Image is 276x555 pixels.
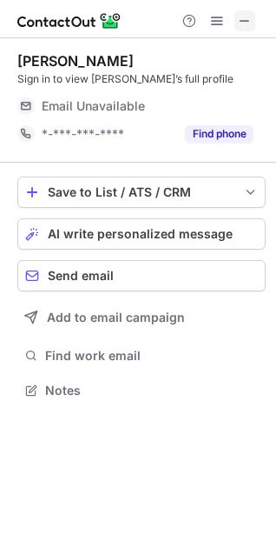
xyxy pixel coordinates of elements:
[17,260,266,291] button: Send email
[17,177,266,208] button: save-profile-one-click
[45,383,259,398] span: Notes
[48,227,233,241] span: AI write personalized message
[17,302,266,333] button: Add to email campaign
[17,378,266,403] button: Notes
[17,218,266,250] button: AI write personalized message
[45,348,259,364] span: Find work email
[48,185,235,199] div: Save to List / ATS / CRM
[42,98,145,114] span: Email Unavailable
[185,125,253,143] button: Reveal Button
[47,311,185,324] span: Add to email campaign
[17,71,266,87] div: Sign in to view [PERSON_NAME]’s full profile
[17,344,266,368] button: Find work email
[48,269,114,283] span: Send email
[17,10,122,31] img: ContactOut v5.3.10
[17,52,134,70] div: [PERSON_NAME]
